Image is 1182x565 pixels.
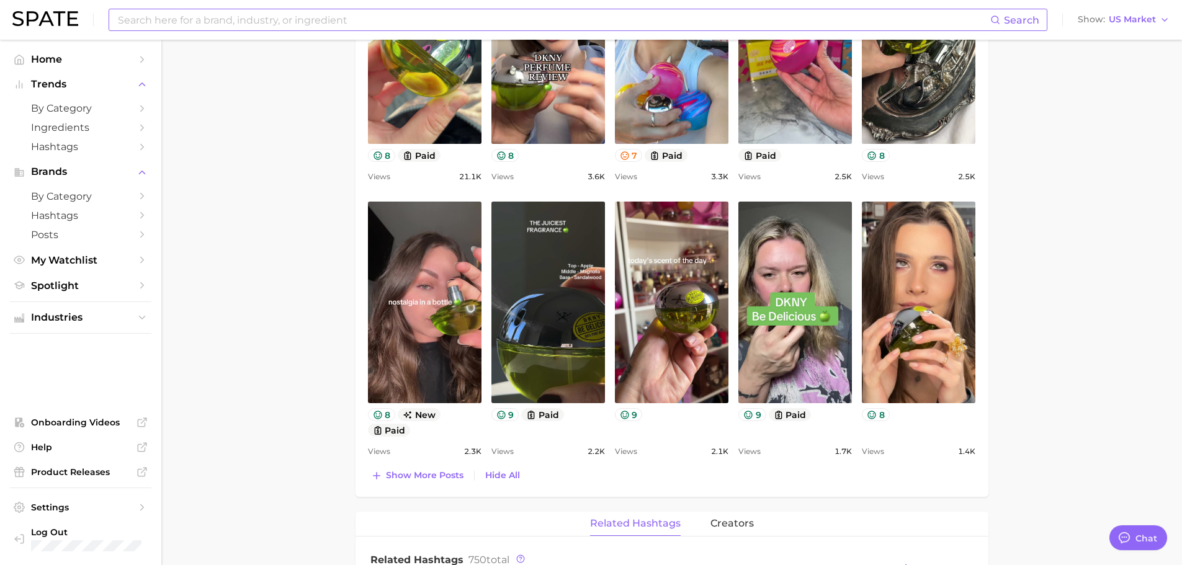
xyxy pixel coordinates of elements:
[862,444,884,459] span: Views
[10,50,151,69] a: Home
[31,210,130,221] span: Hashtags
[491,408,519,421] button: 9
[31,190,130,202] span: by Category
[1004,14,1039,26] span: Search
[398,408,441,421] span: new
[31,102,130,114] span: by Category
[835,444,852,459] span: 1.7k
[31,442,130,453] span: Help
[738,149,781,162] button: paid
[368,424,411,437] button: paid
[31,254,130,266] span: My Watchlist
[10,99,151,118] a: by Category
[10,251,151,270] a: My Watchlist
[1078,16,1105,23] span: Show
[615,408,643,421] button: 9
[31,312,130,323] span: Industries
[615,149,643,162] button: 7
[10,413,151,432] a: Onboarding Videos
[10,206,151,225] a: Hashtags
[862,408,890,421] button: 8
[588,444,605,459] span: 2.2k
[958,169,975,184] span: 2.5k
[31,417,130,428] span: Onboarding Videos
[31,141,130,153] span: Hashtags
[117,9,990,30] input: Search here for a brand, industry, or ingredient
[368,444,390,459] span: Views
[368,467,467,484] button: Show more posts
[10,498,151,517] a: Settings
[31,466,130,478] span: Product Releases
[368,169,390,184] span: Views
[31,229,130,241] span: Posts
[615,444,637,459] span: Views
[10,75,151,94] button: Trends
[10,523,151,555] a: Log out. Currently logged in with e-mail mhuang@interparfumsinc.com.
[862,149,890,162] button: 8
[10,118,151,137] a: Ingredients
[588,169,605,184] span: 3.6k
[482,467,523,484] button: Hide All
[1109,16,1156,23] span: US Market
[10,187,151,206] a: by Category
[835,169,852,184] span: 2.5k
[10,162,151,181] button: Brands
[31,79,130,90] span: Trends
[10,276,151,295] a: Spotlight
[491,444,514,459] span: Views
[31,166,130,177] span: Brands
[31,527,169,538] span: Log Out
[10,137,151,156] a: Hashtags
[491,149,519,162] button: 8
[12,11,78,26] img: SPATE
[958,444,975,459] span: 1.4k
[31,502,130,513] span: Settings
[615,169,637,184] span: Views
[31,53,130,65] span: Home
[862,169,884,184] span: Views
[10,438,151,456] a: Help
[386,470,463,481] span: Show more posts
[738,408,766,421] button: 9
[10,463,151,481] a: Product Releases
[738,444,761,459] span: Views
[459,169,481,184] span: 21.1k
[485,470,520,481] span: Hide All
[711,444,728,459] span: 2.1k
[711,169,728,184] span: 3.3k
[464,444,481,459] span: 2.3k
[645,149,687,162] button: paid
[31,280,130,291] span: Spotlight
[368,149,396,162] button: 8
[590,518,681,529] span: related hashtags
[398,149,441,162] button: paid
[521,408,564,421] button: paid
[710,518,754,529] span: creators
[738,169,761,184] span: Views
[10,225,151,244] a: Posts
[769,408,812,421] button: paid
[10,308,151,327] button: Industries
[368,408,396,421] button: 8
[31,122,130,133] span: Ingredients
[491,169,514,184] span: Views
[1075,12,1173,28] button: ShowUS Market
